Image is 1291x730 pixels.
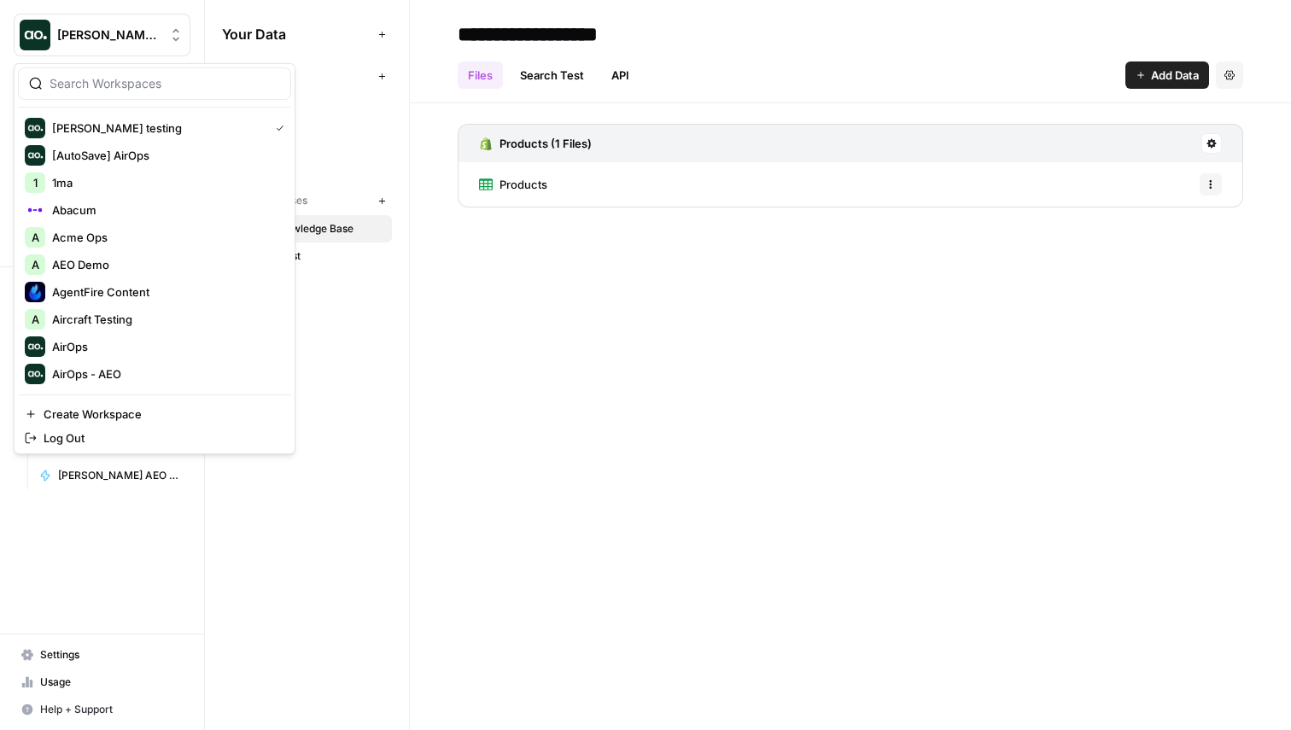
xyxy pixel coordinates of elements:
span: [PERSON_NAME] testing [52,120,262,137]
img: AirOps - AEO Logo [25,364,45,384]
span: [PERSON_NAME] testing [57,26,161,44]
span: Abacum [52,201,277,219]
span: Settings [40,647,183,663]
button: Workspace: Justina testing [14,14,190,56]
span: Log Out [44,429,277,447]
img: Justina testing Logo [20,20,50,50]
button: Add Data [1125,61,1209,89]
h3: Products (1 Files) [499,135,592,152]
span: Gong [248,151,384,166]
span: Acme Ops [52,229,277,246]
span: Aircraft Testing [52,311,277,328]
a: GoCo [222,118,392,145]
img: AgentFire Content Logo [25,282,45,302]
img: AirOps Logo [25,336,45,357]
a: AirOps [222,91,392,118]
span: Products [499,176,547,193]
span: AgentFire Content [52,283,277,301]
span: A [32,311,39,328]
span: Tintef Test [248,248,384,264]
a: Files [458,61,503,89]
span: [AutoSave] AirOps [52,147,277,164]
span: New Knowledge Base [248,221,384,237]
span: A [32,256,39,273]
span: GoCo [248,124,384,139]
input: Search Workspaces [50,75,280,92]
span: Usage [40,675,183,690]
a: Create Workspace [18,402,291,426]
a: Usage [14,669,190,696]
span: Help + Support [40,702,183,717]
a: New Knowledge Base [222,215,392,242]
a: Search Test [510,61,594,89]
span: AirOps [52,338,277,355]
img: [AutoSave] AirOps Logo [25,145,45,166]
a: API [601,61,640,89]
a: Products (1 Files) [479,125,592,162]
span: 1 [33,174,38,191]
a: Gong [222,145,392,172]
span: AirOps [248,96,384,112]
a: Products [479,162,547,207]
a: Log Out [18,426,291,450]
span: AirOps - AEO [52,365,277,383]
img: Abacum Logo [25,200,45,220]
span: Your Data [222,24,371,44]
span: [PERSON_NAME] AEO Refresh v1 [58,468,183,483]
img: Justina testing Logo [25,118,45,138]
button: Help + Support [14,696,190,723]
span: AEO Demo [52,256,277,273]
a: Tintef Test [222,242,392,270]
span: A [32,229,39,246]
a: [PERSON_NAME] AEO Refresh v1 [32,462,190,489]
span: Create Workspace [44,406,277,423]
span: Add Data [1151,67,1199,84]
div: Workspace: Justina testing [14,63,295,454]
span: 1ma [52,174,277,191]
a: Settings [14,641,190,669]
